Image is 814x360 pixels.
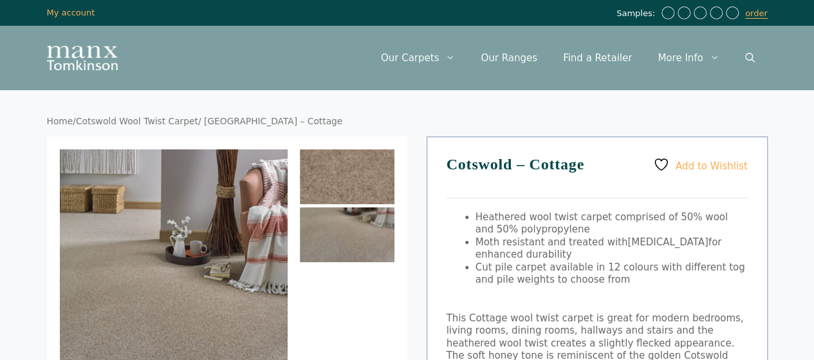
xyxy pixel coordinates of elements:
[368,39,768,77] nav: Primary
[476,236,722,261] span: for enhanced durability
[645,39,732,77] a: More Info
[732,39,768,77] a: Open Search Bar
[653,156,747,173] a: Add to Wishlist
[550,39,645,77] a: Find a Retailer
[745,8,768,19] a: order
[47,116,768,128] nav: Breadcrumb
[616,8,658,19] span: Samples:
[476,211,728,236] span: Heathered wool twist carpet comprised of 50% wool and 50% polypropylene
[368,39,468,77] a: Our Carpets
[76,116,198,126] a: Cotswold Wool Twist Carpet
[476,236,628,248] span: Moth resistant and treated with
[627,236,708,248] span: [MEDICAL_DATA]
[300,149,394,204] img: Cotswold - Cottage
[47,116,73,126] a: Home
[676,160,748,171] span: Add to Wishlist
[468,39,550,77] a: Our Ranges
[47,46,118,70] img: Manx Tomkinson
[476,261,745,286] span: Cut pile carpet available in 12 colours with different tog and pile weights to choose from
[47,8,95,17] a: My account
[300,207,394,262] img: Cotswold
[447,156,748,198] h1: Cotswold – Cottage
